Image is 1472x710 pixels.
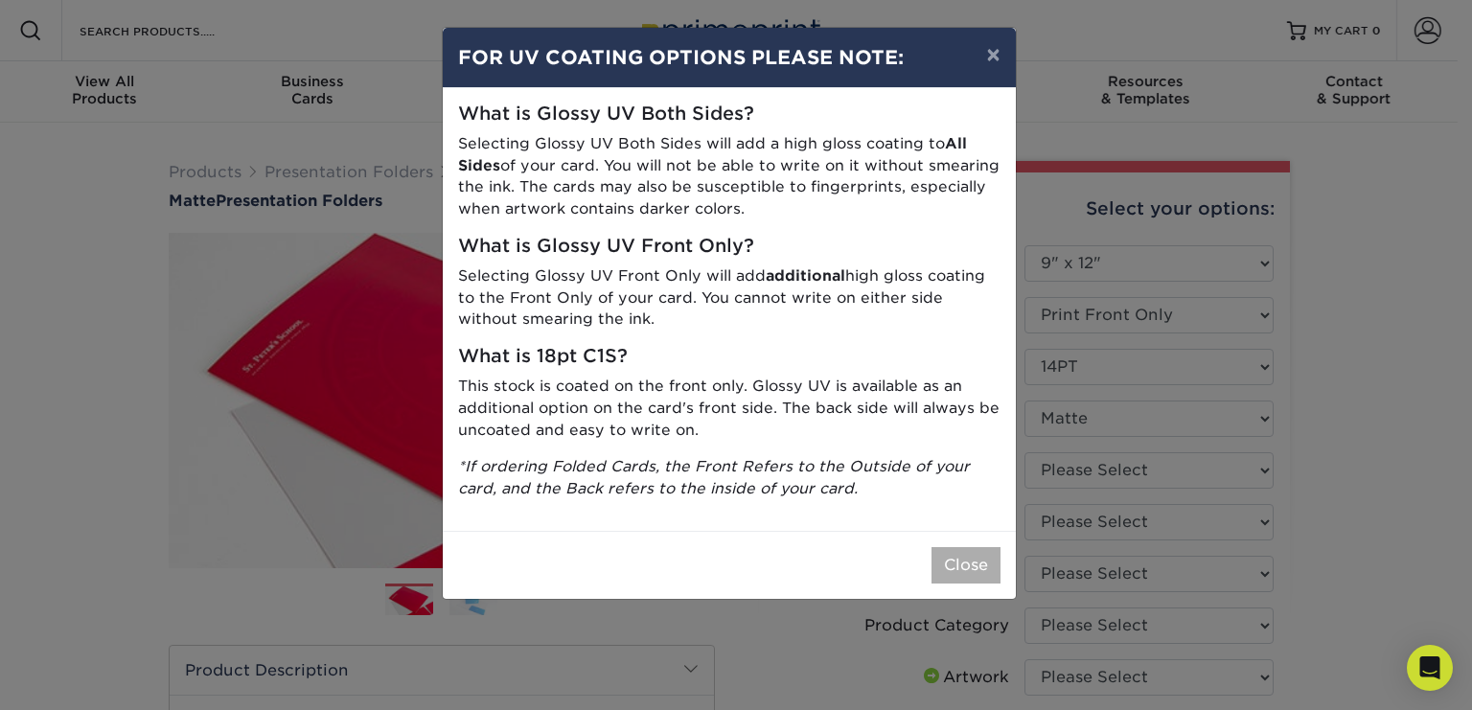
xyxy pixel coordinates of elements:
[458,43,1000,72] h4: FOR UV COATING OPTIONS PLEASE NOTE:
[458,457,970,497] i: *If ordering Folded Cards, the Front Refers to the Outside of your card, and the Back refers to t...
[931,547,1000,584] button: Close
[458,346,1000,368] h5: What is 18pt C1S?
[458,133,1000,220] p: Selecting Glossy UV Both Sides will add a high gloss coating to of your card. You will not be abl...
[1407,645,1453,691] div: Open Intercom Messenger
[458,103,1000,126] h5: What is Glossy UV Both Sides?
[458,376,1000,441] p: This stock is coated on the front only. Glossy UV is available as an additional option on the car...
[971,28,1015,81] button: ×
[766,266,845,285] strong: additional
[458,265,1000,331] p: Selecting Glossy UV Front Only will add high gloss coating to the Front Only of your card. You ca...
[458,134,967,174] strong: All Sides
[458,236,1000,258] h5: What is Glossy UV Front Only?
